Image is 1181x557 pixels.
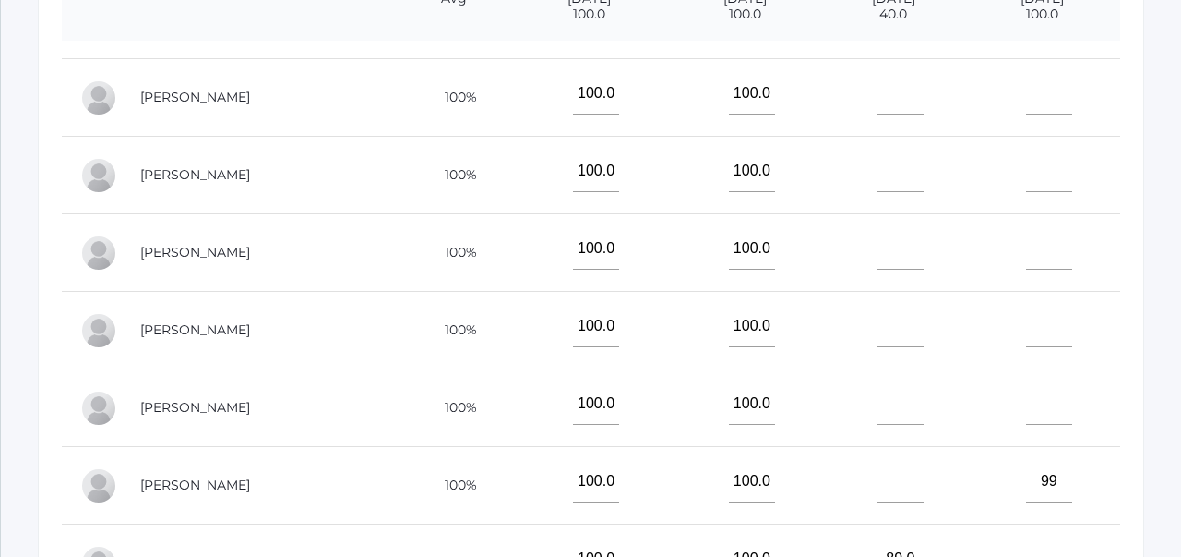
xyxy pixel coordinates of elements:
[80,235,117,272] div: Jade Johnson
[80,390,117,427] div: Weston Moran
[841,6,946,22] span: 40.0
[396,369,511,447] td: 100%
[140,399,250,416] a: [PERSON_NAME]
[80,467,117,504] div: Jordyn Paterson
[80,157,117,194] div: Jasper Johnson
[140,166,250,183] a: [PERSON_NAME]
[396,137,511,214] td: 100%
[983,6,1102,22] span: 100.0
[140,321,250,338] a: [PERSON_NAME]
[686,6,805,22] span: 100.0
[530,6,648,22] span: 100.0
[140,244,250,260] a: [PERSON_NAME]
[140,477,250,493] a: [PERSON_NAME]
[396,59,511,137] td: 100%
[396,447,511,525] td: 100%
[140,89,250,105] a: [PERSON_NAME]
[396,214,511,292] td: 100%
[396,292,511,369] td: 100%
[80,312,117,349] div: Nora McKenzie
[80,79,117,116] div: Abrielle Hazen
